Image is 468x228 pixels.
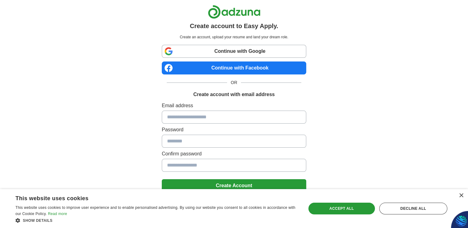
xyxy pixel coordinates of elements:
label: Email address [162,102,306,109]
a: Continue with Facebook [162,61,306,74]
div: Show details [15,217,298,223]
label: Password [162,126,306,133]
p: Create an account, upload your resume and land your dream role. [163,34,305,40]
button: Create Account [162,179,306,192]
span: This website uses cookies to improve user experience and to enable personalised advertising. By u... [15,205,295,216]
div: Close [459,193,463,198]
div: Decline all [379,203,447,214]
span: OR [227,79,241,86]
h1: Create account to Easy Apply. [190,21,278,31]
div: Accept all [308,203,375,214]
h1: Create account with email address [193,91,275,98]
label: Confirm password [162,150,306,158]
span: Show details [23,218,53,223]
a: Continue with Google [162,45,306,58]
div: This website uses cookies [15,193,282,202]
img: Adzuna logo [208,5,260,19]
a: Read more, opens a new window [48,212,67,216]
